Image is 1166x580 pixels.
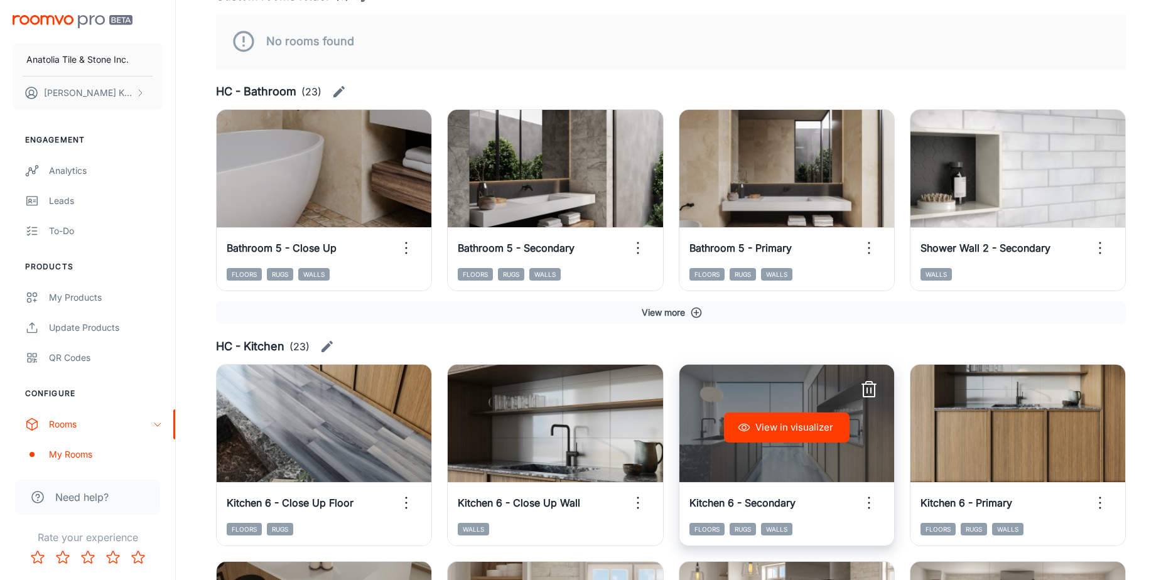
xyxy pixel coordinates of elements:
[10,530,165,545] p: Rate your experience
[730,523,756,535] span: Rugs
[920,268,952,281] span: Walls
[730,268,756,281] span: Rugs
[227,523,262,535] span: Floors
[301,84,321,99] p: (23)
[13,43,163,76] button: Anatolia Tile & Stone Inc.
[49,351,163,365] div: QR Codes
[126,545,151,570] button: Rate 5 star
[55,490,109,505] span: Need help?
[267,523,293,535] span: Rugs
[49,321,163,335] div: Update Products
[724,412,850,443] button: View in visualizer
[49,291,163,304] div: My Products
[689,523,725,535] span: Floors
[458,240,575,255] h6: Bathroom 5 - Secondary
[689,268,725,281] span: Floors
[50,545,75,570] button: Rate 2 star
[761,523,792,535] span: Walls
[761,268,792,281] span: Walls
[458,523,489,535] span: Walls
[216,301,1126,324] button: View more
[920,523,956,535] span: Floors
[227,495,354,510] h6: Kitchen 6 - Close Up Floor
[49,224,163,238] div: To-do
[49,164,163,178] div: Analytics
[992,523,1023,535] span: Walls
[25,545,50,570] button: Rate 1 star
[227,240,337,255] h6: Bathroom 5 - Close Up
[458,495,580,510] h6: Kitchen 6 - Close Up Wall
[458,268,493,281] span: Floors
[920,495,1012,510] h6: Kitchen 6 - Primary
[961,523,987,535] span: Rugs
[49,448,163,461] div: My Rooms
[216,83,296,100] h6: HC - Bathroom
[13,77,163,109] button: [PERSON_NAME] Kundargi
[298,268,330,281] span: Walls
[100,545,126,570] button: Rate 4 star
[266,33,354,50] h6: No rooms found
[289,339,310,354] p: (23)
[689,240,792,255] h6: Bathroom 5 - Primary
[44,86,132,100] p: [PERSON_NAME] Kundargi
[920,240,1050,255] h6: Shower Wall 2 - Secondary
[26,53,129,67] p: Anatolia Tile & Stone Inc.
[689,495,796,510] h6: Kitchen 6 - Secondary
[216,338,284,355] h6: HC - Kitchen
[529,268,561,281] span: Walls
[75,545,100,570] button: Rate 3 star
[498,268,524,281] span: Rugs
[267,268,293,281] span: Rugs
[227,268,262,281] span: Floors
[49,417,153,431] div: Rooms
[49,194,163,208] div: Leads
[13,15,132,28] img: Roomvo PRO Beta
